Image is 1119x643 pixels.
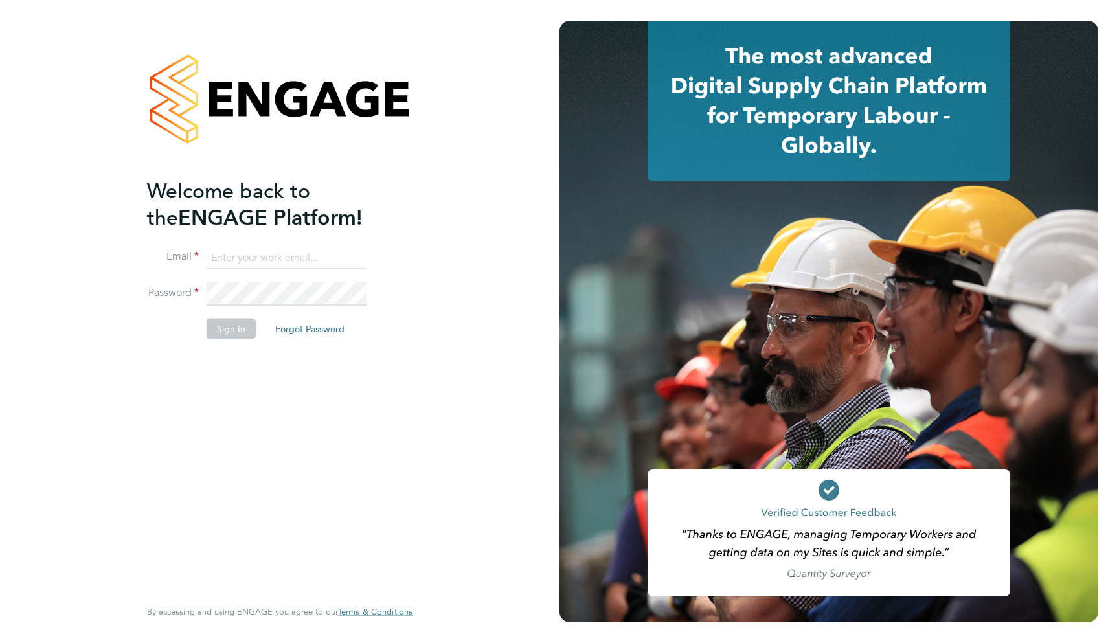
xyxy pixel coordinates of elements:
a: Terms & Conditions [338,607,413,617]
input: Enter your work email... [207,246,367,269]
h2: ENGAGE Platform! [147,177,400,231]
span: Welcome back to the [147,178,310,230]
span: Terms & Conditions [338,606,413,617]
button: Sign In [207,319,256,339]
span: By accessing and using ENGAGE you agree to our [147,606,413,617]
label: Password [147,286,199,300]
label: Email [147,250,199,264]
button: Forgot Password [265,319,355,339]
